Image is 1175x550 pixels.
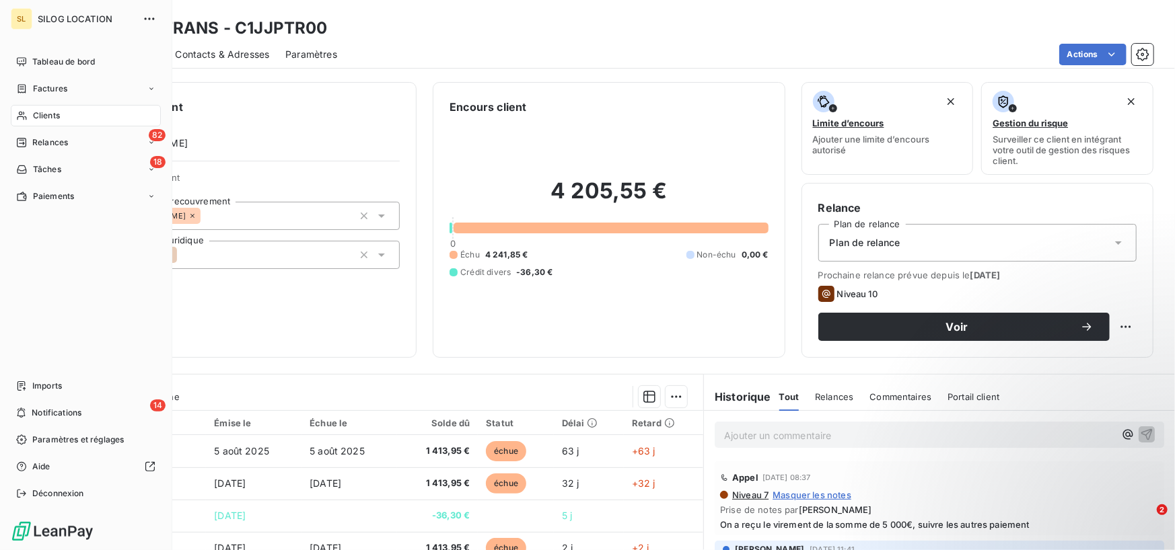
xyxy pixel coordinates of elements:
iframe: Intercom live chat [1129,504,1162,537]
h6: Informations client [81,99,400,115]
span: 63 j [562,445,579,457]
span: +32 j [632,477,655,489]
span: Plan de relance [830,236,900,249]
span: Propriétés Client [108,172,400,191]
span: Relances [815,391,853,402]
span: Ajouter une limite d’encours autorisé [813,134,962,155]
span: Imports [32,380,62,392]
span: Voir [834,321,1080,332]
div: Retard [632,418,695,428]
span: 32 j [562,477,579,489]
span: On a reçu le virement de la somme de 5 000€, suivre les autres paiement [720,519,1159,530]
span: Portail client [948,391,999,402]
span: Tâches [33,163,61,175]
span: Paramètres [285,48,337,61]
span: Contacts & Adresses [175,48,269,61]
div: SL [11,8,32,30]
input: Ajouter une valeur [177,249,188,261]
span: 1 413,95 € [405,444,470,458]
h2: 4 205,55 € [450,178,768,218]
span: Échu [460,249,480,261]
span: Factures [33,83,67,95]
span: -36,30 € [405,509,470,522]
span: -36,30 € [516,266,553,278]
span: Tout [779,391,799,402]
span: Commentaires [869,391,931,402]
button: Voir [818,313,1110,341]
span: [DATE] [214,510,246,521]
span: [DATE] [214,477,246,489]
span: Niveau 10 [837,288,878,299]
span: Non-échu [697,249,736,261]
span: 18 [150,156,166,168]
div: Statut [486,418,545,428]
button: Actions [1059,44,1127,65]
span: 5 j [562,510,572,521]
div: Échue le [310,418,389,428]
span: Crédit divers [460,266,511,278]
span: 82 [149,129,166,141]
span: 0 [450,238,456,249]
span: Aide [32,461,50,473]
span: Relances [32,136,68,149]
span: Notifications [32,407,81,419]
span: 4 241,85 € [485,249,528,261]
span: Limite d’encours [813,118,884,128]
span: Niveau 7 [731,489,769,500]
span: Appel [732,472,758,483]
input: Ajouter une valeur [201,210,211,222]
span: Masquer les notes [773,489,851,500]
button: Limite d’encoursAjouter une limite d’encours autorisé [802,82,974,175]
span: Surveiller ce client en intégrant votre outil de gestion des risques client. [993,134,1142,166]
div: Délai [562,418,616,428]
img: Logo LeanPay [11,520,94,542]
span: échue [486,441,526,461]
h6: Encours client [450,99,526,115]
span: Clients [33,110,60,122]
span: [PERSON_NAME] [799,504,872,515]
span: [DATE] [310,477,341,489]
div: Solde dû [405,418,470,428]
span: [DATE] 08:37 [762,473,811,481]
div: Émise le [214,418,293,428]
h6: Historique [704,389,771,405]
span: 0,00 € [742,249,769,261]
span: Tableau de bord [32,56,95,68]
span: Déconnexion [32,487,84,500]
h6: Relance [818,200,1137,216]
span: Paramètres et réglages [32,434,124,446]
span: 2 [1157,504,1168,515]
span: Prochaine relance prévue depuis le [818,270,1137,280]
span: [DATE] [970,270,1001,280]
span: échue [486,473,526,494]
a: Aide [11,456,161,477]
span: SILOG LOCATION [38,13,135,24]
span: Gestion du risque [993,118,1068,128]
iframe: Intercom notifications message [906,420,1175,514]
span: Paiements [33,190,74,202]
h3: J.J.P TRANS - C1JJPTR00 [118,16,327,40]
span: 5 août 2025 [214,445,269,457]
span: 14 [150,399,166,411]
span: +63 j [632,445,655,457]
button: Gestion du risqueSurveiller ce client en intégrant votre outil de gestion des risques client. [981,82,1153,175]
span: Prise de notes par [720,504,1159,515]
span: 5 août 2025 [310,445,365,457]
span: 1 413,95 € [405,477,470,490]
